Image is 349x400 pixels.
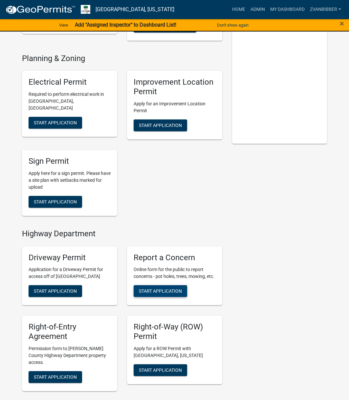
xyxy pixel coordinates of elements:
button: Start Application [134,364,187,376]
span: Start Application [34,120,77,125]
span: Start Application [139,123,182,128]
p: Permission form to [PERSON_NAME] County Highway Department property access. [29,345,111,366]
p: Apply for a ROW Permit with [GEOGRAPHIC_DATA], [US_STATE] [134,345,216,359]
h5: Report a Concern [134,253,216,263]
p: Required to perform electrical work in [GEOGRAPHIC_DATA], [GEOGRAPHIC_DATA] [29,91,111,112]
a: zvanbibber [307,3,344,16]
button: Close [340,20,344,28]
button: Start Application [29,196,82,208]
button: Start Application [134,119,187,131]
h5: Improvement Location Permit [134,77,216,96]
h4: Highway Department [22,229,222,239]
h5: Electrical Permit [29,77,111,87]
h5: Sign Permit [29,157,111,166]
a: Admin [248,3,268,16]
p: Apply here for a sign permit. Please have a site plan with setbacks marked for upload [29,170,111,191]
button: Start Application [29,285,82,297]
h5: Driveway Permit [29,253,111,263]
a: [GEOGRAPHIC_DATA], [US_STATE] [96,4,174,15]
a: View [56,20,71,31]
p: Application for a Driveway Permit for access off of [GEOGRAPHIC_DATA] [29,266,111,280]
p: Online form for the public to report concerns - pot holes, trees, mowing, etc. [134,266,216,280]
span: Start Application [34,199,77,204]
button: Don't show again [214,20,251,31]
h5: Right-of-Entry Agreement [29,322,111,341]
h4: Planning & Zoning [22,54,222,63]
p: Apply for an Improvement Location Permit [134,100,216,114]
span: Start Application [34,288,77,294]
strong: Add "Assigned Inspector" to Dashboard List! [75,22,176,28]
span: × [340,19,344,28]
button: Start Application [29,371,82,383]
a: My Dashboard [268,3,307,16]
button: Continue Application [134,21,196,32]
img: Morgan County, Indiana [81,5,90,14]
span: Start Application [139,368,182,373]
h5: Right-of-Way (ROW) Permit [134,322,216,341]
a: Home [229,3,248,16]
span: Start Application [34,374,77,380]
button: Start Application [29,117,82,129]
button: Start Application [134,285,187,297]
span: Start Application [139,288,182,294]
